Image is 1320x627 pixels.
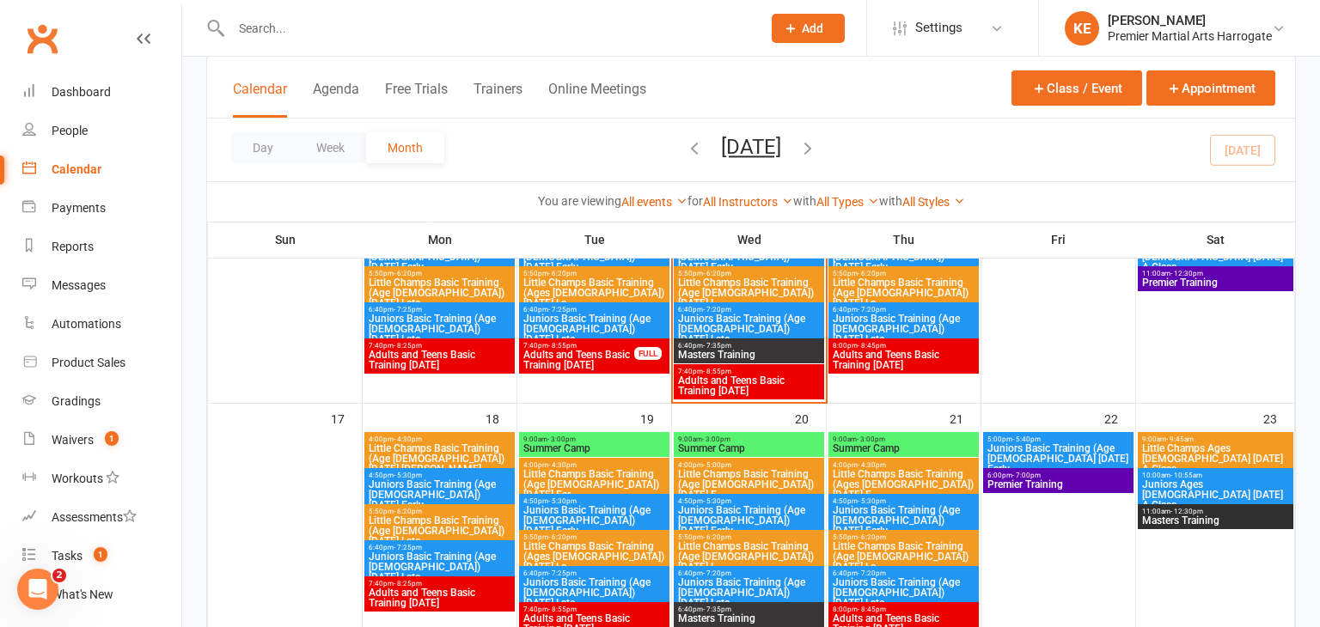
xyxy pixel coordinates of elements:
span: 1 [94,547,107,562]
th: Mon [363,222,517,258]
span: 7:40pm [522,342,635,350]
span: 9:00am [1141,435,1290,443]
span: Juniors Basic Training (Age [DEMOGRAPHIC_DATA]) [DATE] Late [832,313,975,344]
span: 6:40pm [832,306,975,313]
span: Little Champs Basic Training (Age [DEMOGRAPHIC_DATA]) [DATE] La... [832,541,975,572]
span: Little Champs Basic Training (Age [DEMOGRAPHIC_DATA]) [DATE] L... [677,541,821,572]
span: - 5:30pm [394,472,422,479]
th: Sun [208,222,363,258]
button: Week [295,132,366,163]
span: 4:00pm [677,461,821,469]
span: 8:00pm [832,606,975,613]
span: Little Champs Basic Training (Ages [DEMOGRAPHIC_DATA]) [DATE] La... [522,277,666,308]
span: Little Champs Basic Training (Age [DEMOGRAPHIC_DATA]) [DATE] Ear... [522,469,666,500]
div: Reports [52,240,94,253]
span: - 8:25pm [394,580,422,587]
span: - 4:30pm [394,435,422,443]
span: Juniors Basic Training (Age [DEMOGRAPHIC_DATA]) [DATE] Early [522,505,666,536]
span: - 6:20pm [548,533,577,541]
span: - 8:55pm [548,606,577,613]
div: [PERSON_NAME] [1108,13,1272,28]
div: FULL [634,347,662,360]
span: Juniors Basic Training (Age [DEMOGRAPHIC_DATA] [DATE] Early [987,443,1130,474]
a: All Types [816,195,879,209]
span: 5:50pm [677,533,821,541]
a: People [22,112,181,150]
span: - 3:00pm [547,435,576,443]
div: 22 [1104,404,1135,432]
span: 2 [52,569,66,582]
a: Assessments [22,498,181,537]
span: - 3:00pm [702,435,730,443]
span: Premier Training [1141,277,1290,288]
span: - 6:20pm [858,533,886,541]
span: - 7:35pm [703,342,731,350]
span: Juniors Basic Training (Age [DEMOGRAPHIC_DATA]) [DATE] Late [832,577,975,608]
span: Little Champs Ages [DEMOGRAPHIC_DATA] [DATE] A Class [1141,443,1290,474]
div: Assessments [52,510,137,524]
span: 5:50pm [832,270,975,277]
span: 6:40pm [677,569,821,577]
span: Little Champs Basic Training (Ages [DEMOGRAPHIC_DATA]) [DATE] E... [832,469,975,500]
span: - 7:25pm [394,306,422,313]
div: Payments [52,201,106,215]
div: 23 [1263,404,1294,432]
span: Little Champs Basic Training (Age [DEMOGRAPHIC_DATA]) [DATE] L... [677,277,821,308]
span: Adults and Teens Basic Training [DATE] [522,350,635,370]
span: Juniors Basic Training (Age [DEMOGRAPHIC_DATA]) [DATE] Late [522,313,666,344]
span: Masters Training [1141,515,1290,526]
span: - 12:30pm [1170,270,1203,277]
span: 7:40pm [522,606,666,613]
span: Summer Camp [522,443,666,454]
span: Little Champs Basic Training (Age [DEMOGRAPHIC_DATA]) [DATE] [PERSON_NAME]... [368,443,511,474]
span: - 7:20pm [703,569,731,577]
span: - 5:30pm [703,497,731,505]
span: - 5:40pm [1012,435,1041,443]
span: - 7:20pm [703,306,731,313]
span: Juniors Basic Training (Age [DEMOGRAPHIC_DATA]) [DATE] Early [832,505,975,536]
div: Waivers [52,433,94,447]
a: What's New [22,575,181,614]
span: 11:00am [1141,270,1290,277]
span: Adults and Teens Basic Training [DATE] [368,587,511,608]
span: 1 [105,431,119,446]
span: Masters Training [677,613,821,624]
th: Thu [827,222,981,258]
span: - 5:30pm [548,497,577,505]
span: 6:40pm [832,569,975,577]
div: People [52,124,88,137]
span: Little Champs Basic Training (Age [DEMOGRAPHIC_DATA]) [DATE] Late [368,277,511,308]
span: - 6:20pm [394,508,422,515]
span: 9:00am [522,435,666,443]
a: Product Sales [22,344,181,382]
span: - 5:30pm [858,497,886,505]
span: 5:50pm [677,270,821,277]
span: 6:40pm [522,569,666,577]
span: Juniors Ages [DEMOGRAPHIC_DATA] [DATE] A Class [1141,479,1290,510]
span: Little Champs Basic Training (Age [DEMOGRAPHIC_DATA]) [DATE] Late [368,515,511,546]
span: 11:00am [1141,508,1290,515]
strong: with [879,194,902,208]
a: Messages [22,266,181,305]
span: Juniors Basic Training (Age [DEMOGRAPHIC_DATA]) [DATE] Late [368,551,511,582]
span: 4:50pm [677,497,821,505]
span: 10:00am [1141,472,1290,479]
span: 5:00pm [987,435,1130,443]
span: - 4:30pm [858,461,886,469]
span: - 8:45pm [858,342,886,350]
button: Agenda [313,81,359,118]
span: - 6:20pm [548,270,577,277]
span: - 5:00pm [703,461,731,469]
a: Tasks 1 [22,537,181,575]
input: Search... [226,16,749,40]
div: 19 [640,404,671,432]
span: Juniors Basic Training (Age [DEMOGRAPHIC_DATA]) [DATE] Early [677,505,821,536]
div: Workouts [52,472,103,485]
span: 4:00pm [368,435,511,443]
button: Trainers [474,81,522,118]
span: - 10:55am [1170,472,1202,479]
span: - 4:30pm [548,461,577,469]
span: Little Champs Basic Training (Ages [DEMOGRAPHIC_DATA]) [DATE] La... [522,541,666,572]
span: - 6:20pm [703,270,731,277]
div: 21 [950,404,981,432]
